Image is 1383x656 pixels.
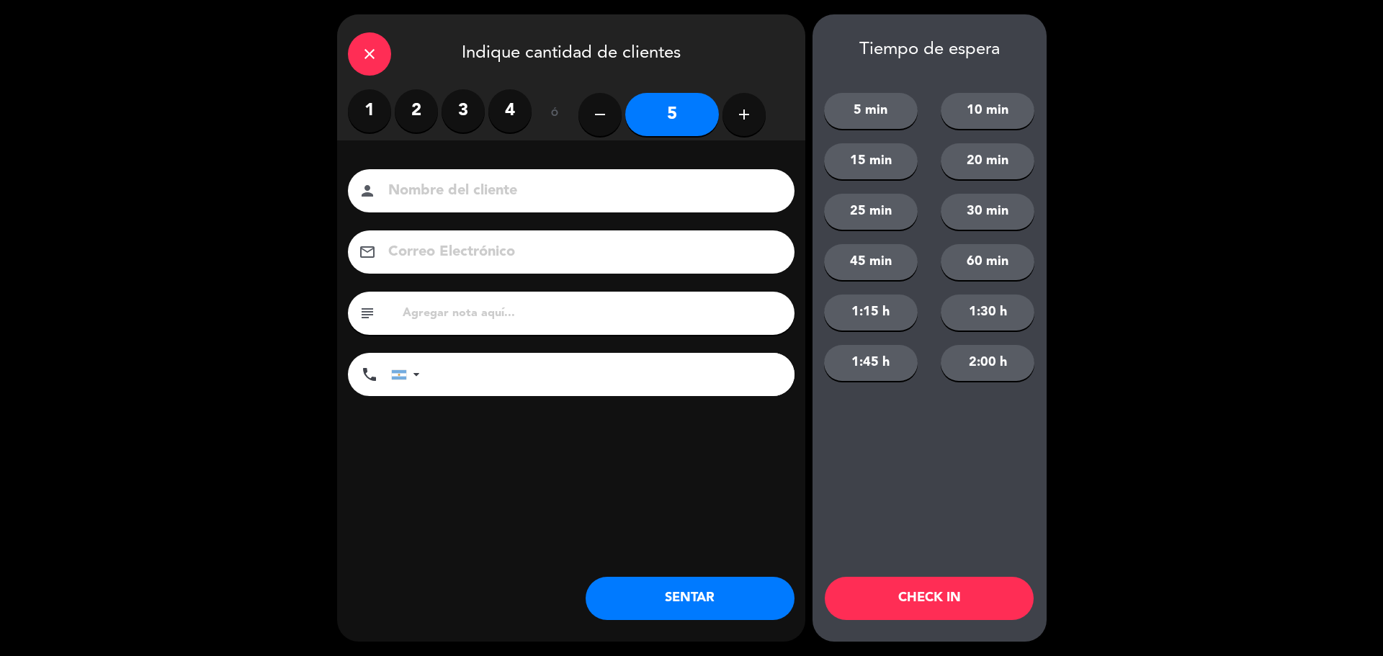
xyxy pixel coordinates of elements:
[359,305,376,322] i: subject
[337,14,805,89] div: Indique cantidad de clientes
[824,244,918,280] button: 45 min
[722,93,766,136] button: add
[824,93,918,129] button: 5 min
[941,93,1034,129] button: 10 min
[387,240,776,265] input: Correo Electrónico
[824,194,918,230] button: 25 min
[941,194,1034,230] button: 30 min
[941,345,1034,381] button: 2:00 h
[361,366,378,383] i: phone
[359,182,376,199] i: person
[442,89,485,132] label: 3
[395,89,438,132] label: 2
[359,243,376,261] i: email
[735,106,753,123] i: add
[348,89,391,132] label: 1
[824,143,918,179] button: 15 min
[392,354,425,395] div: Argentina: +54
[824,295,918,331] button: 1:15 h
[941,244,1034,280] button: 60 min
[361,45,378,63] i: close
[488,89,532,132] label: 4
[401,303,784,323] input: Agregar nota aquí...
[586,577,795,620] button: SENTAR
[578,93,622,136] button: remove
[813,40,1047,60] div: Tiempo de espera
[941,295,1034,331] button: 1:30 h
[824,345,918,381] button: 1:45 h
[591,106,609,123] i: remove
[825,577,1034,620] button: CHECK IN
[941,143,1034,179] button: 20 min
[532,89,578,140] div: ó
[387,179,776,204] input: Nombre del cliente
